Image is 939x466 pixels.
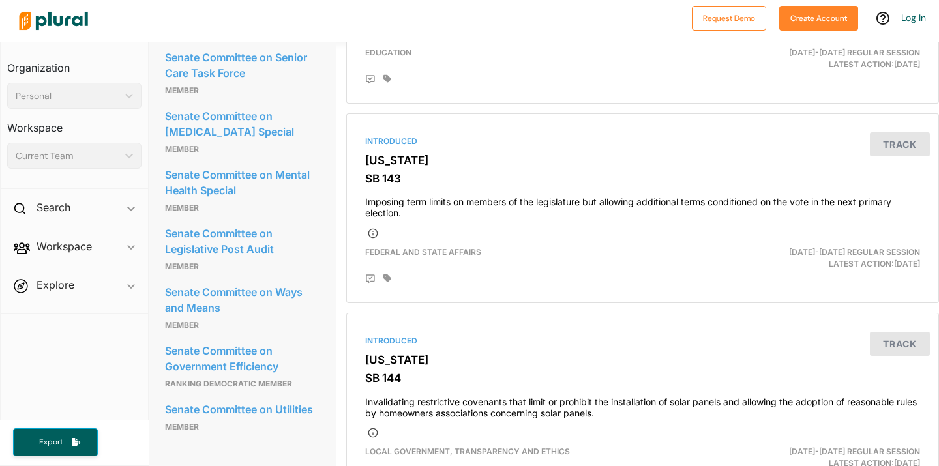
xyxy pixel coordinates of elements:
[383,74,391,83] div: Add tags
[7,109,142,138] h3: Workspace
[901,12,926,23] a: Log In
[738,47,930,70] div: Latest Action: [DATE]
[789,48,920,57] span: [DATE]-[DATE] Regular Session
[365,74,376,85] div: Add Position Statement
[779,6,858,31] button: Create Account
[13,428,98,456] button: Export
[165,317,320,333] p: Member
[365,154,920,167] h3: [US_STATE]
[37,200,70,214] h2: Search
[165,259,320,274] p: Member
[365,48,411,57] span: Education
[365,353,920,366] h3: [US_STATE]
[365,172,920,185] h3: SB 143
[365,446,570,456] span: Local Government, Transparency and Ethics
[365,390,920,419] h4: Invalidating restrictive covenants that limit or prohibit the installation of solar panels and al...
[165,341,320,376] a: Senate Committee on Government Efficiency
[692,6,766,31] button: Request Demo
[165,83,320,98] p: Member
[870,332,930,356] button: Track
[365,136,920,147] div: Introduced
[692,10,766,24] a: Request Demo
[165,141,320,157] p: Member
[16,89,120,103] div: Personal
[165,376,320,392] p: Ranking Democratic Member
[789,247,920,257] span: [DATE]-[DATE] Regular Session
[365,247,481,257] span: Federal and State Affairs
[165,224,320,259] a: Senate Committee on Legislative Post Audit
[738,246,930,270] div: Latest Action: [DATE]
[165,419,320,435] p: Member
[165,200,320,216] p: Member
[165,400,320,419] a: Senate Committee on Utilities
[779,10,858,24] a: Create Account
[870,132,930,156] button: Track
[365,335,920,347] div: Introduced
[789,446,920,456] span: [DATE]-[DATE] Regular Session
[165,165,320,200] a: Senate Committee on Mental Health Special
[16,149,120,163] div: Current Team
[383,274,391,283] div: Add tags
[365,371,920,385] h3: SB 144
[165,282,320,317] a: Senate Committee on Ways and Means
[365,274,376,284] div: Add Position Statement
[30,437,72,448] span: Export
[7,49,142,78] h3: Organization
[165,106,320,141] a: Senate Committee on [MEDICAL_DATA] Special
[365,190,920,219] h4: Imposing term limits on members of the legislature but allowing additional terms conditioned on t...
[165,48,320,83] a: Senate Committee on Senior Care Task Force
